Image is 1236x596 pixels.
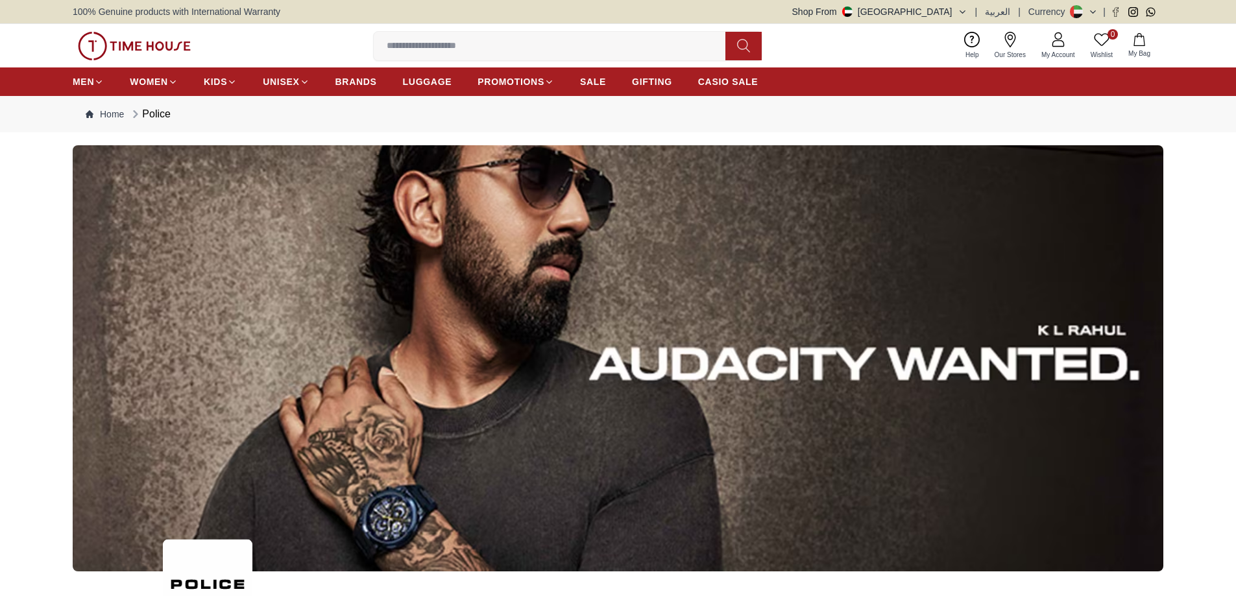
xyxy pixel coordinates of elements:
[73,96,1163,132] nav: Breadcrumb
[335,75,377,88] span: BRANDS
[632,70,672,93] a: GIFTING
[478,75,544,88] span: PROMOTIONS
[73,70,104,93] a: MEN
[263,75,299,88] span: UNISEX
[204,70,237,93] a: KIDS
[335,70,377,93] a: BRANDS
[580,75,606,88] span: SALE
[129,106,171,122] div: Police
[86,108,124,121] a: Home
[403,70,452,93] a: LUGGAGE
[1085,50,1118,60] span: Wishlist
[698,75,758,88] span: CASIO SALE
[987,29,1034,62] a: Our Stores
[73,145,1163,571] img: ...
[975,5,978,18] span: |
[1036,50,1080,60] span: My Account
[698,70,758,93] a: CASIO SALE
[1146,7,1156,17] a: Whatsapp
[989,50,1031,60] span: Our Stores
[792,5,967,18] button: Shop From[GEOGRAPHIC_DATA]
[403,75,452,88] span: LUGGAGE
[1028,5,1071,18] div: Currency
[960,50,984,60] span: Help
[1083,29,1121,62] a: 0Wishlist
[958,29,987,62] a: Help
[78,32,191,60] img: ...
[1103,5,1106,18] span: |
[130,75,168,88] span: WOMEN
[580,70,606,93] a: SALE
[1128,7,1138,17] a: Instagram
[263,70,309,93] a: UNISEX
[73,75,94,88] span: MEN
[632,75,672,88] span: GIFTING
[73,5,280,18] span: 100% Genuine products with International Warranty
[842,6,853,17] img: United Arab Emirates
[1111,7,1121,17] a: Facebook
[204,75,227,88] span: KIDS
[1018,5,1021,18] span: |
[1123,49,1156,58] span: My Bag
[1108,29,1118,40] span: 0
[130,70,178,93] a: WOMEN
[478,70,554,93] a: PROMOTIONS
[1121,30,1158,61] button: My Bag
[985,5,1010,18] button: العربية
